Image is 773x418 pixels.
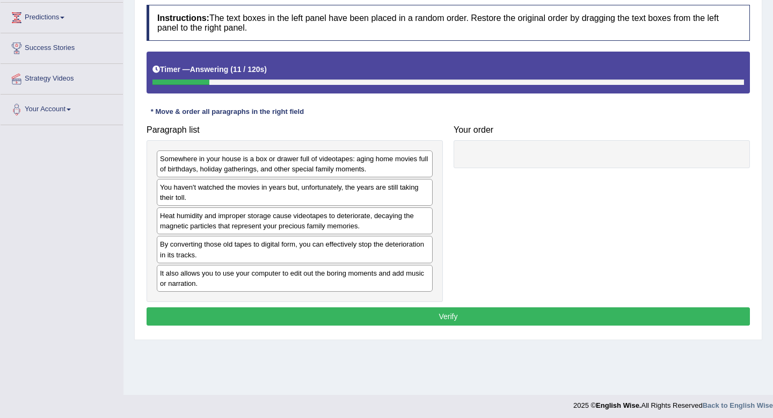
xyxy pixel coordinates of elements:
a: Success Stories [1,33,123,60]
b: ( [230,65,233,74]
h4: Paragraph list [147,125,443,135]
b: ) [264,65,267,74]
a: Back to English Wise [703,401,773,409]
a: Your Account [1,95,123,121]
b: 11 / 120s [233,65,264,74]
button: Verify [147,307,750,326]
div: It also allows you to use your computer to edit out the boring moments and add music or narration. [157,265,433,292]
h4: Your order [454,125,750,135]
div: 2025 © All Rights Reserved [573,395,773,410]
div: Heat humidity and improper storage cause videotapes to deteriorate, decaying the magnetic particl... [157,207,433,234]
a: Predictions [1,3,123,30]
div: By converting those old tapes to digital form, you can effectively stop the deterioration in its ... [157,236,433,263]
b: Instructions: [157,13,209,23]
div: You haven't watched the movies in years but, unfortunately, the years are still taking their toll. [157,179,433,206]
div: * Move & order all paragraphs in the right field [147,107,308,117]
h5: Timer — [152,66,267,74]
div: Somewhere in your house is a box or drawer full of videotapes: aging home movies full of birthday... [157,150,433,177]
strong: English Wise. [596,401,641,409]
b: Answering [190,65,229,74]
a: Strategy Videos [1,64,123,91]
h4: The text boxes in the left panel have been placed in a random order. Restore the original order b... [147,5,750,41]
